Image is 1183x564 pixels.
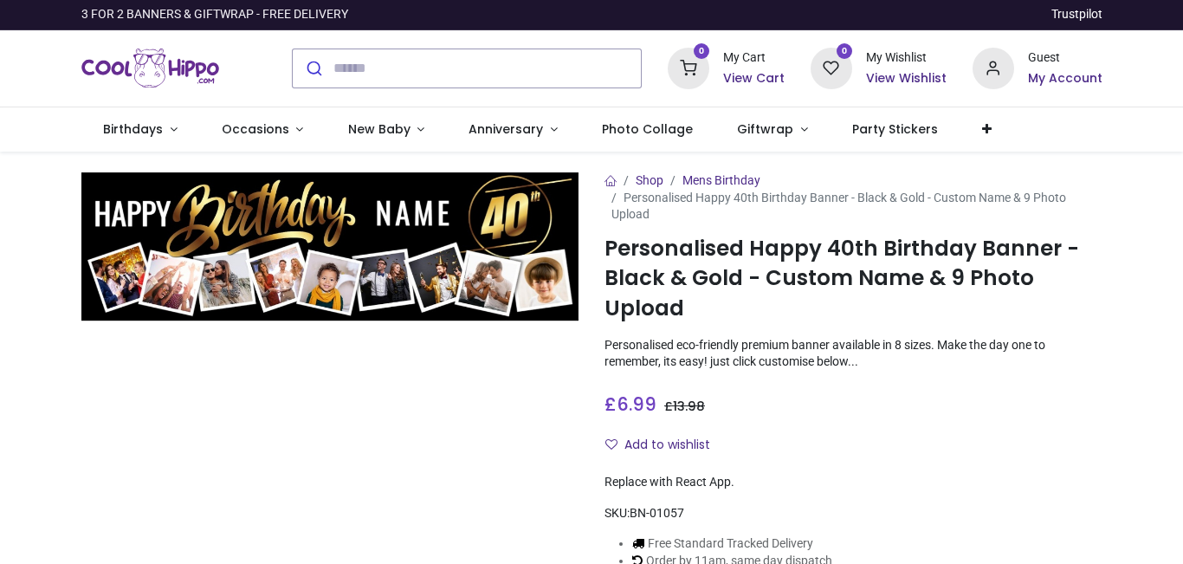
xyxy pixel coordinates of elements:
a: My Account [1028,70,1102,88]
a: Anniversary [447,107,580,152]
i: Add to wishlist [605,438,617,451]
a: 0 [668,60,709,74]
a: New Baby [326,107,447,152]
div: Replace with React App. [604,474,1102,491]
span: Personalised Happy 40th Birthday Banner - Black & Gold - Custom Name & 9 Photo Upload [611,191,1066,222]
h1: Personalised Happy 40th Birthday Banner - Black & Gold - Custom Name & 9 Photo Upload [604,234,1102,323]
sup: 0 [837,43,853,60]
a: Trustpilot [1051,6,1102,23]
span: 6.99 [617,392,656,417]
div: SKU: [604,505,1102,522]
span: Occasions [222,120,289,138]
div: 3 FOR 2 BANNERS & GIFTWRAP - FREE DELIVERY [81,6,348,23]
span: Photo Collage [602,120,693,138]
a: Logo of Cool Hippo [81,44,220,93]
div: My Wishlist [866,49,947,67]
a: View Cart [723,70,785,88]
span: Anniversary [469,120,543,138]
div: Guest [1028,49,1102,67]
p: Personalised eco-friendly premium banner available in 8 sizes. Make the day one to remember, its ... [604,337,1102,371]
div: My Cart [723,49,785,67]
li: Free Standard Tracked Delivery [632,535,875,553]
a: Giftwrap [715,107,831,152]
a: Birthdays [81,107,200,152]
button: Submit [293,49,333,88]
sup: 0 [694,43,710,60]
span: £ [664,398,705,415]
span: New Baby [348,120,410,138]
span: Party Stickers [852,120,938,138]
a: Shop [636,173,663,187]
a: Occasions [199,107,326,152]
a: Mens Birthday [682,173,760,187]
a: View Wishlist [866,70,947,88]
span: Birthdays [103,120,163,138]
span: Giftwrap [737,120,793,138]
a: 0 [811,60,852,74]
span: £ [604,392,656,417]
img: Cool Hippo [81,44,220,93]
button: Add to wishlistAdd to wishlist [604,431,725,460]
span: BN-01057 [630,506,684,520]
img: Personalised Happy 40th Birthday Banner - Black & Gold - Custom Name & 9 Photo Upload [81,172,579,321]
span: 13.98 [673,398,705,415]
